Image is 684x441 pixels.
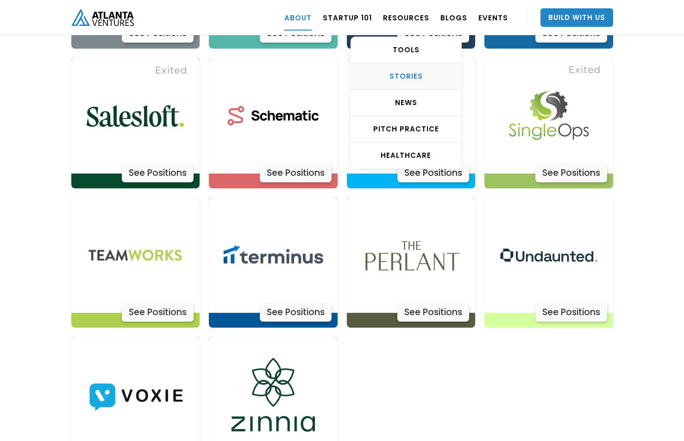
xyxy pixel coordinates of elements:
[122,164,194,182] div: See Positions
[491,198,607,313] img: Actively Learn
[347,198,476,328] a: Actively LearnSee Positions
[440,5,467,31] a: BLOGS
[351,37,461,63] a: TOOLS
[351,151,461,160] div: HEALTHCARE
[491,58,607,174] img: Actively Learn
[351,98,461,107] div: NEWS
[351,72,461,81] div: STORIES
[77,58,193,174] img: Actively Learn
[540,8,613,27] a: Build With Us
[323,5,372,31] a: Startup 101
[71,58,200,188] a: Actively LearnSee Positions
[351,45,461,55] div: TOOLS
[260,164,332,182] div: See Positions
[397,303,469,322] div: See Positions
[284,5,312,31] a: ABOUT
[351,143,461,168] a: HEALTHCARE
[347,58,476,188] a: Actively LearnSee Positions
[209,58,338,188] a: Actively LearnSee Positions
[397,164,469,182] div: See Positions
[351,124,461,134] div: Pitch Practice
[484,58,613,188] a: Actively LearnSee Positions
[383,5,429,31] a: RESOURCES
[535,164,607,182] div: See Positions
[215,58,331,174] img: Actively Learn
[353,198,469,313] img: Actively Learn
[351,63,461,90] a: STORIES
[351,116,461,143] a: Pitch Practice
[260,303,332,322] div: See Positions
[535,303,607,322] div: See Positions
[77,198,193,313] img: Actively Learn
[484,198,613,328] a: Actively LearnSee Positions
[351,90,461,116] a: NEWS
[122,303,194,322] div: See Positions
[209,198,338,328] a: Actively LearnSee Positions
[478,5,508,31] a: EVENTS
[215,198,331,313] img: Actively Learn
[71,198,200,328] a: Actively LearnSee Positions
